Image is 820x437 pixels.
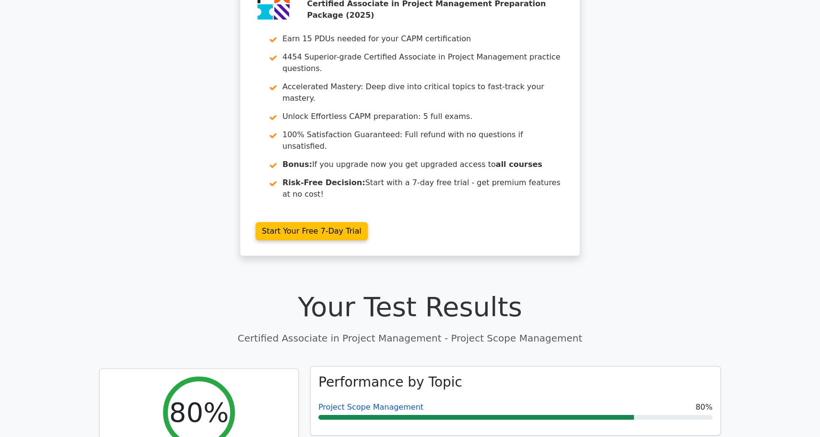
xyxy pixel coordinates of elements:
a: Start Your Free 7-Day Trial [256,222,368,240]
h1: Your Test Results [99,291,721,323]
h3: Performance by Topic [318,374,462,390]
span: 80% [695,402,713,413]
p: Certified Associate in Project Management - Project Scope Management [99,331,721,345]
h2: 80% [169,396,229,428]
a: Project Scope Management [318,402,423,412]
